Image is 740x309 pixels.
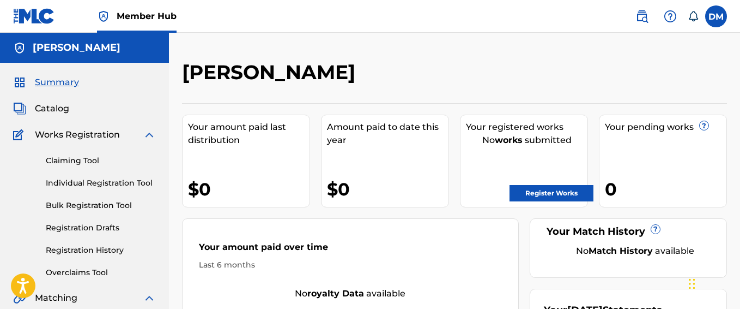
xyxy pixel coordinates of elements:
div: Drag [689,268,695,300]
span: Works Registration [35,128,120,141]
div: Your pending works [605,121,726,134]
img: MLC Logo [13,8,55,24]
div: 0 [605,177,726,201]
img: Summary [13,76,26,89]
a: Register Works [509,185,593,201]
div: Last 6 months [199,259,502,271]
img: Accounts [13,41,26,55]
img: help [664,10,677,23]
strong: royalty data [307,288,364,299]
strong: Match History [589,246,653,256]
div: Your amount paid over time [199,241,502,259]
a: Individual Registration Tool [46,177,156,189]
a: Overclaims Tool [46,267,156,278]
div: No available [557,245,713,258]
a: Registration History [46,245,156,256]
a: CatalogCatalog [13,102,69,115]
strong: works [495,135,523,145]
div: Help [659,5,681,27]
div: Your amount paid last distribution [188,121,310,147]
img: expand [143,128,156,141]
a: Bulk Registration Tool [46,200,156,211]
span: Summary [35,76,79,89]
a: Registration Drafts [46,222,156,234]
span: ? [700,121,708,130]
div: Notifications [688,11,699,22]
a: Claiming Tool [46,155,156,167]
div: User Menu [705,5,727,27]
span: Matching [35,292,77,305]
img: expand [143,292,156,305]
a: SummarySummary [13,76,79,89]
div: No submitted [466,134,587,147]
img: search [635,10,648,23]
div: $0 [188,177,310,201]
img: Works Registration [13,128,27,141]
div: Your registered works [466,121,587,134]
img: Catalog [13,102,26,115]
span: Member Hub [117,10,177,22]
h2: [PERSON_NAME] [182,60,361,85]
span: ? [651,225,660,234]
span: Catalog [35,102,69,115]
h5: Dontai Moore [33,41,120,54]
img: Top Rightsholder [97,10,110,23]
iframe: Chat Widget [686,257,740,309]
div: No available [183,287,518,300]
div: Amount paid to date this year [327,121,448,147]
img: Matching [13,292,27,305]
div: Your Match History [544,224,713,239]
a: Public Search [631,5,653,27]
div: $0 [327,177,448,201]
